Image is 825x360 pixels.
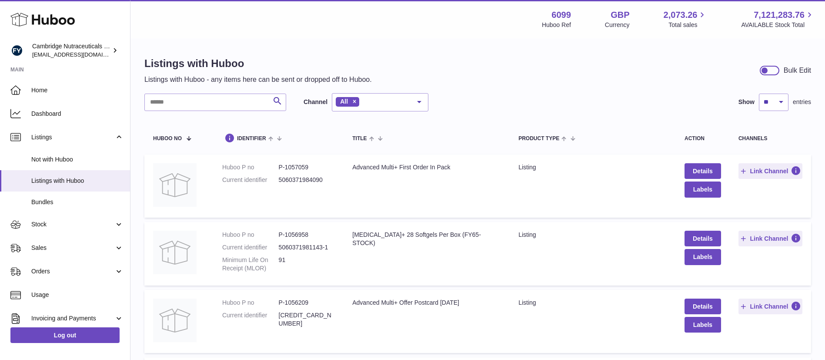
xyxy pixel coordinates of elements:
[738,231,802,246] button: Link Channel
[518,136,559,141] span: Product Type
[31,267,114,276] span: Orders
[279,163,335,172] dd: P-1057059
[222,256,279,273] dt: Minimum Life On Receipt (MLOR)
[32,42,110,59] div: Cambridge Nutraceuticals Ltd
[754,9,805,21] span: 7,121,283.76
[664,9,698,21] span: 2,073.26
[685,136,721,141] div: action
[222,299,279,307] dt: Huboo P no
[685,299,721,314] a: Details
[304,98,327,106] label: Channel
[31,314,114,323] span: Invoicing and Payments
[31,110,124,118] span: Dashboard
[31,155,124,164] span: Not with Huboo
[738,136,802,141] div: channels
[518,299,667,307] div: listing
[518,231,667,239] div: listing
[32,51,128,58] span: [EMAIL_ADDRESS][DOMAIN_NAME]
[237,136,266,141] span: identifier
[279,311,335,328] dd: [CREDIT_CARD_NUMBER]
[144,57,372,71] h1: Listings with Huboo
[279,256,335,273] dd: 91
[793,98,811,106] span: entries
[222,231,279,239] dt: Huboo P no
[750,303,788,310] span: Link Channel
[31,198,124,206] span: Bundles
[222,311,279,328] dt: Current identifier
[741,21,815,29] span: AVAILABLE Stock Total
[340,98,348,105] span: All
[31,220,114,229] span: Stock
[31,177,124,185] span: Listings with Huboo
[784,66,811,75] div: Bulk Edit
[31,133,114,141] span: Listings
[685,231,721,246] a: Details
[685,317,721,333] button: Labels
[352,136,367,141] span: title
[144,75,372,84] p: Listings with Huboo - any items here can be sent or dropped off to Huboo.
[222,243,279,252] dt: Current identifier
[685,182,721,197] button: Labels
[738,98,755,106] label: Show
[352,163,501,172] div: Advanced Multi+ First Order In Pack
[611,9,629,21] strong: GBP
[222,163,279,172] dt: Huboo P no
[222,176,279,184] dt: Current identifier
[518,163,667,172] div: listing
[31,86,124,94] span: Home
[738,163,802,179] button: Link Channel
[31,291,124,299] span: Usage
[551,9,571,21] strong: 6099
[685,249,721,265] button: Labels
[738,299,802,314] button: Link Channel
[153,231,197,274] img: Vitamin D+ 28 Softgels Per Box (FY65-STOCK)
[741,9,815,29] a: 7,121,283.76 AVAILABLE Stock Total
[542,21,571,29] div: Huboo Ref
[10,327,120,343] a: Log out
[153,163,197,207] img: Advanced Multi+ First Order In Pack
[279,231,335,239] dd: P-1056958
[153,136,182,141] span: Huboo no
[668,21,707,29] span: Total sales
[352,231,501,247] div: [MEDICAL_DATA]+ 28 Softgels Per Box (FY65-STOCK)
[352,299,501,307] div: Advanced Multi+ Offer Postcard [DATE]
[279,243,335,252] dd: 5060371981143-1
[750,235,788,242] span: Link Channel
[279,299,335,307] dd: P-1056209
[31,244,114,252] span: Sales
[664,9,708,29] a: 2,073.26 Total sales
[279,176,335,184] dd: 5060371984090
[10,44,23,57] img: internalAdmin-6099@internal.huboo.com
[605,21,630,29] div: Currency
[750,167,788,175] span: Link Channel
[685,163,721,179] a: Details
[153,299,197,342] img: Advanced Multi+ Offer Postcard September 2025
